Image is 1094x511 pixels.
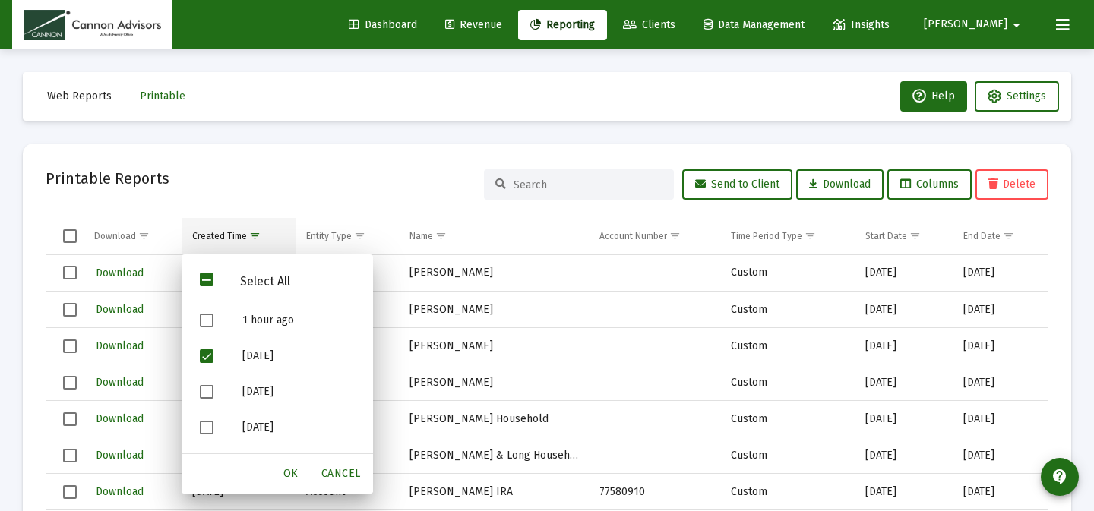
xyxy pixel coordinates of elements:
a: Reporting [518,10,607,40]
h2: Printable Reports [46,166,169,191]
span: Data Management [704,18,805,31]
td: [DATE] [855,401,953,437]
div: 1 hour ago [230,302,367,338]
td: [PERSON_NAME] [399,328,589,364]
td: Custom [720,364,855,401]
td: Custom [720,474,855,510]
span: Send to Client [695,178,779,191]
span: Dashboard [349,18,417,31]
button: Columns [887,169,972,200]
span: Help [912,90,955,103]
div: Cancel [315,460,367,487]
div: Filter options [182,254,373,494]
a: Dashboard [337,10,429,40]
div: Account Number [599,230,667,242]
span: Download [96,267,144,279]
td: [DATE] [855,292,953,328]
div: Download [94,230,136,242]
span: [PERSON_NAME] [924,18,1007,31]
span: OK [283,467,299,480]
td: Column End Date [953,218,1048,254]
td: [PERSON_NAME] [399,292,589,328]
div: Select row [63,449,77,462]
td: [DATE] [953,364,1048,401]
span: Show filter options for column 'Time Period Type' [805,230,816,241]
a: Revenue [433,10,514,40]
span: Show filter options for column 'Account Number' [669,230,681,241]
div: [DATE] [230,374,367,409]
a: Data Management [691,10,817,40]
td: Column Start Date [855,218,953,254]
td: 77580910 [589,474,720,510]
td: Column Entity Type [296,218,399,254]
span: Delete [988,178,1036,191]
td: [DATE] [855,437,953,474]
mat-icon: contact_support [1051,468,1069,486]
td: [PERSON_NAME] & Long Household [399,437,589,474]
span: Show filter options for column 'Entity Type' [354,230,365,241]
a: Insights [820,10,902,40]
div: Select row [63,266,77,279]
td: Custom [720,292,855,328]
span: Reporting [530,18,595,31]
span: Printable [140,90,185,103]
td: [DATE] [855,474,953,510]
div: Select row [63,339,77,353]
span: Download [96,376,144,389]
td: [PERSON_NAME] IRA [399,474,589,510]
div: [DATE] [230,445,367,481]
span: Download [96,303,144,316]
button: Printable [128,81,198,112]
div: Select row [63,485,77,499]
button: [PERSON_NAME] [906,9,1044,39]
button: Download [94,371,145,393]
td: [PERSON_NAME] [399,364,589,401]
td: Custom [720,437,855,474]
td: [DATE] [855,255,953,292]
span: Revenue [445,18,502,31]
button: Help [900,81,967,112]
button: Delete [975,169,1048,200]
div: [DATE] [230,409,367,445]
mat-icon: arrow_drop_down [1007,10,1026,40]
td: Column Created Time [182,218,296,254]
span: Download [96,412,144,425]
span: Show filter options for column 'Created Time' [249,230,261,241]
div: Select all [63,229,77,243]
a: Clients [611,10,688,40]
div: Start Date [865,230,907,242]
span: Download [96,449,144,462]
span: Show filter options for column 'End Date' [1003,230,1014,241]
div: OK [267,460,315,487]
span: Settings [1007,90,1046,103]
button: Web Reports [35,81,124,112]
td: [DATE] [953,474,1048,510]
td: [DATE] [953,437,1048,474]
span: Show filter options for column 'Download' [138,230,150,241]
span: Insights [833,18,890,31]
div: Select row [63,412,77,426]
input: Search [514,178,662,191]
span: Download [96,339,144,352]
button: Download [796,169,884,200]
td: Custom [720,328,855,364]
td: [DATE] [855,328,953,364]
td: [PERSON_NAME] [399,255,589,292]
div: Entity Type [306,230,352,242]
div: Name [409,230,433,242]
span: Clients [623,18,675,31]
span: Show filter options for column 'Start Date' [909,230,921,241]
div: Created Time [192,230,247,242]
td: [DATE] [953,292,1048,328]
td: [DATE] [953,401,1048,437]
button: Download [94,298,145,320]
div: [DATE] [230,338,367,374]
span: Columns [900,178,959,191]
span: Download [809,178,871,191]
td: [PERSON_NAME] Household [399,401,589,437]
button: Download [94,481,145,503]
span: Download [96,485,144,498]
td: Column Name [399,218,589,254]
td: Custom [720,401,855,437]
td: Column Download [84,218,182,254]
